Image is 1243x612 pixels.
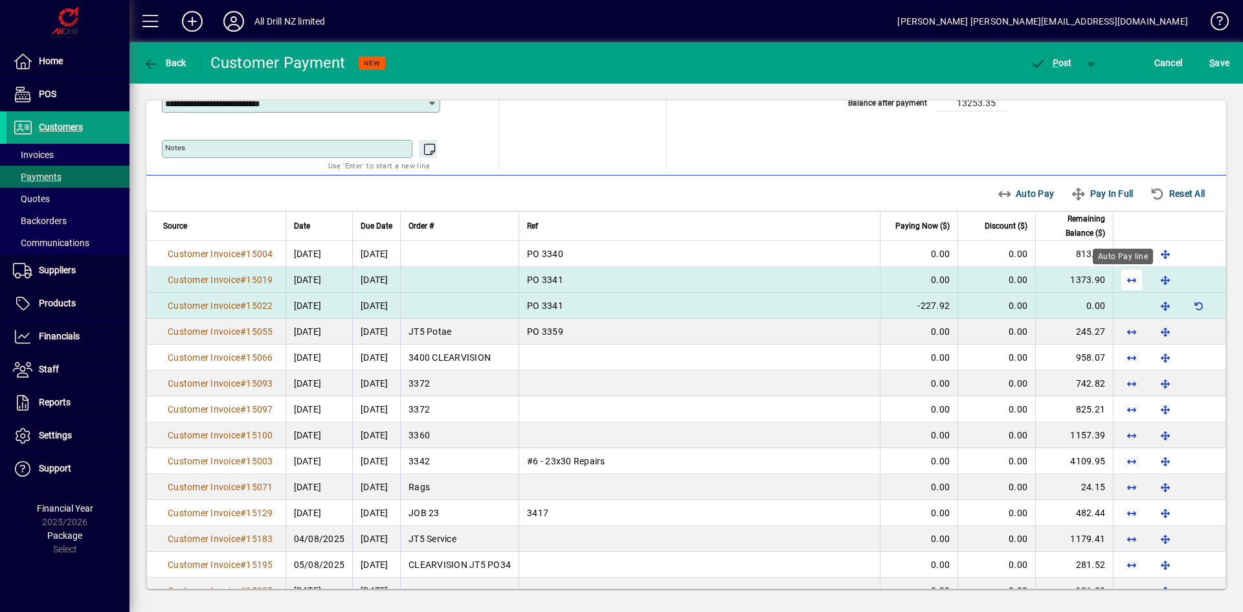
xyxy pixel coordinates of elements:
[168,430,240,440] span: Customer Invoice
[1024,51,1079,74] button: Post
[163,376,278,391] a: Customer Invoice#15093
[1151,51,1186,74] button: Cancel
[246,249,273,259] span: 15004
[1201,3,1227,45] a: Knowledge Base
[519,500,880,526] td: 3417
[129,51,201,74] app-page-header-button: Back
[6,78,129,111] a: POS
[409,219,434,233] span: Order #
[6,45,129,78] a: Home
[210,52,346,73] div: Customer Payment
[294,560,345,570] span: 05/08/2025
[6,144,129,166] a: Invoices
[352,345,400,370] td: [DATE]
[13,238,89,248] span: Communications
[1009,404,1027,414] span: 0.00
[246,275,273,285] span: 15019
[400,448,519,474] td: 3342
[1076,560,1106,570] span: 281.52
[1009,275,1027,285] span: 0.00
[931,404,950,414] span: 0.00
[931,326,950,337] span: 0.00
[172,10,213,33] button: Add
[1076,326,1106,337] span: 245.27
[400,319,519,345] td: JT5 Potae
[1076,378,1106,389] span: 742.82
[168,585,240,596] span: Customer Invoice
[352,422,400,448] td: [DATE]
[240,249,246,259] span: #
[519,241,880,267] td: PO 3340
[400,396,519,422] td: 3372
[931,430,950,440] span: 0.00
[400,552,519,578] td: CLEARVISION JT5 PO34
[352,319,400,345] td: [DATE]
[143,58,186,68] span: Back
[6,321,129,353] a: Financials
[400,526,519,552] td: JT5 Service
[294,275,322,285] span: [DATE]
[1076,585,1106,596] span: 186.83
[400,345,519,370] td: 3400 CLEARVISION
[168,378,240,389] span: Customer Invoice
[240,534,246,544] span: #
[1009,508,1027,518] span: 0.00
[931,352,950,363] span: 0.00
[352,396,400,422] td: [DATE]
[240,560,246,570] span: #
[163,219,187,233] span: Source
[163,506,278,520] a: Customer Invoice#15129
[240,404,246,414] span: #
[39,298,76,308] span: Products
[163,584,278,598] a: Customer Invoice#15205
[246,508,273,518] span: 15129
[163,324,278,339] a: Customer Invoice#15055
[1009,326,1027,337] span: 0.00
[39,265,76,275] span: Suppliers
[240,430,246,440] span: #
[1030,58,1072,68] span: ost
[39,463,71,473] span: Support
[294,326,322,337] span: [DATE]
[1009,534,1027,544] span: 0.00
[246,482,273,492] span: 15071
[246,300,273,311] span: 15022
[519,319,880,345] td: PO 3359
[6,232,129,254] a: Communications
[1206,51,1233,74] button: Save
[240,300,246,311] span: #
[240,585,246,596] span: #
[168,560,240,570] span: Customer Invoice
[1145,182,1210,205] button: Reset All
[1070,275,1105,285] span: 1373.90
[294,585,322,596] span: [DATE]
[6,453,129,485] a: Support
[163,480,278,494] a: Customer Invoice#15071
[294,352,322,363] span: [DATE]
[352,293,400,319] td: [DATE]
[39,331,80,341] span: Financials
[294,508,322,518] span: [DATE]
[1150,183,1205,204] span: Reset All
[246,430,273,440] span: 15100
[1209,58,1215,68] span: S
[1009,378,1027,389] span: 0.00
[246,326,273,337] span: 15055
[163,532,278,546] a: Customer Invoice#15183
[163,247,278,261] a: Customer Invoice#15004
[168,275,240,285] span: Customer Invoice
[246,534,273,544] span: 15183
[1044,212,1105,240] span: Remaining Balance ($)
[163,454,278,468] a: Customer Invoice#15003
[246,585,273,596] span: 15205
[931,585,950,596] span: 0.00
[6,387,129,419] a: Reports
[168,326,240,337] span: Customer Invoice
[13,172,62,182] span: Payments
[168,249,240,259] span: Customer Invoice
[294,404,322,414] span: [DATE]
[168,404,240,414] span: Customer Invoice
[352,526,400,552] td: [DATE]
[294,456,322,466] span: [DATE]
[519,267,880,293] td: PO 3341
